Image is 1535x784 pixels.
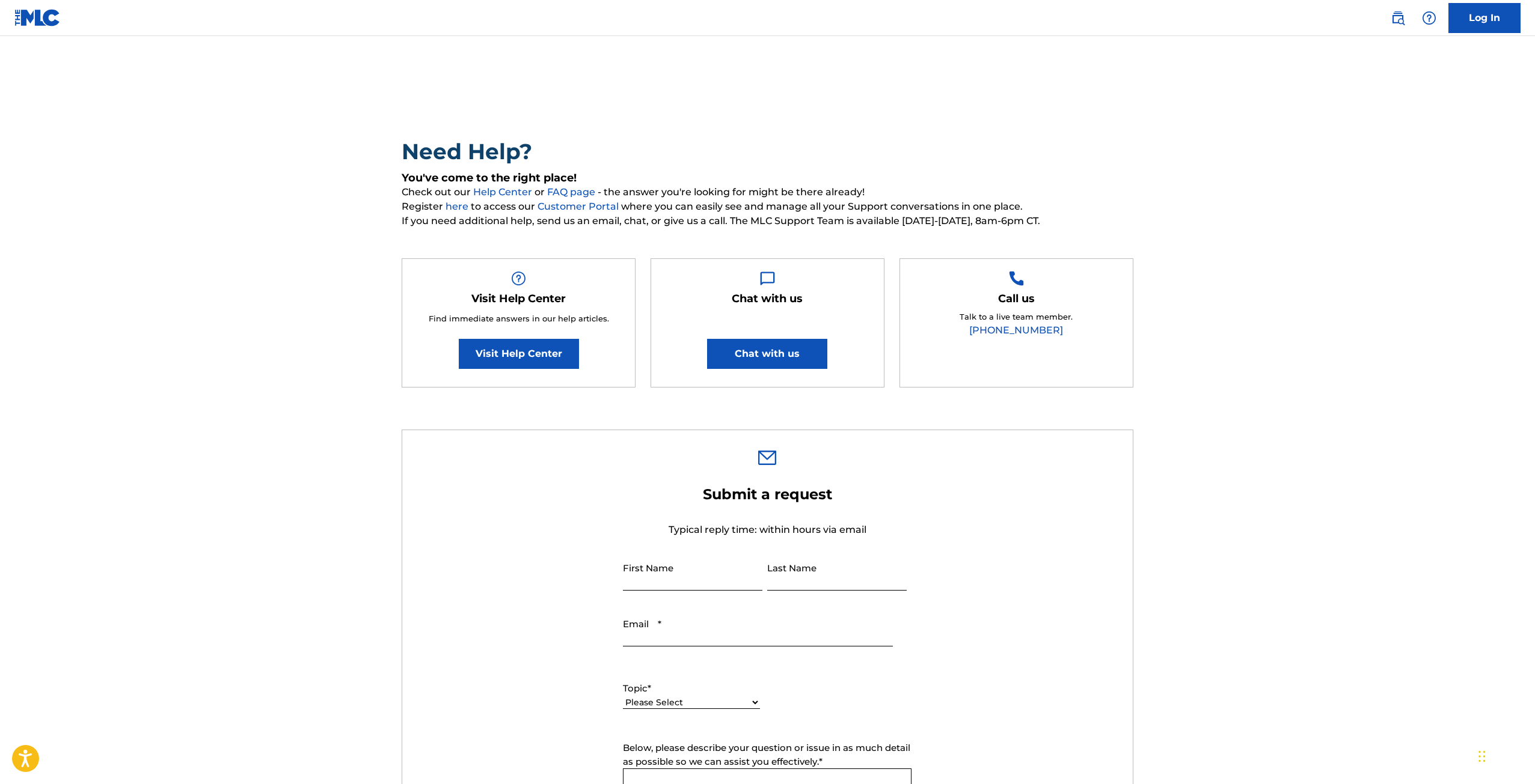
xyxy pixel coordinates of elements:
[446,201,471,212] a: here
[1417,6,1441,30] div: Help
[1475,726,1535,784] div: Pokalbio valdiklis
[732,292,803,306] h5: Chat with us
[623,742,910,767] span: Below, please describe your question or issue in as much detail as possible so we can assist you ...
[1475,726,1535,784] iframe: Chat Widget
[511,271,526,286] img: Help Box Image
[538,201,621,212] a: Customer Portal
[402,199,1133,214] span: Register to access our where you can easily see and manage all your Support conversations in one ...
[1009,271,1024,286] img: Help Box Image
[1386,6,1410,30] a: Public Search
[707,339,827,369] button: Chat with us
[429,314,609,323] span: Find immediate answers in our help articles.
[1478,738,1486,774] div: Vilkti
[473,186,535,198] a: Help Center
[758,451,776,465] img: 0ff00501b51b535a1dc6.svg
[402,185,1133,199] span: Check out our or - the answer you're looking for might be there already!
[623,682,648,694] span: Topic
[960,311,1073,323] p: Talk to a live team member.
[547,186,598,198] a: FAQ page
[1448,3,1521,33] a: Log In
[402,171,1133,185] h5: You've come to the right place!
[669,524,866,535] span: Typical reply time: within hours via email
[969,324,1063,336] a: [PHONE_NUMBER]
[1422,11,1436,25] img: help
[471,292,566,306] h5: Visit Help Center
[459,339,579,369] a: Visit Help Center
[1391,11,1405,25] img: search
[760,271,775,286] img: Help Box Image
[623,485,912,503] h2: Submit a request
[402,214,1133,228] span: If you need additional help, send us an email, chat, or give us a call. The MLC Support Team is a...
[402,138,1133,165] h2: Need Help?
[14,9,61,26] img: MLC Logo
[998,292,1035,306] h5: Call us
